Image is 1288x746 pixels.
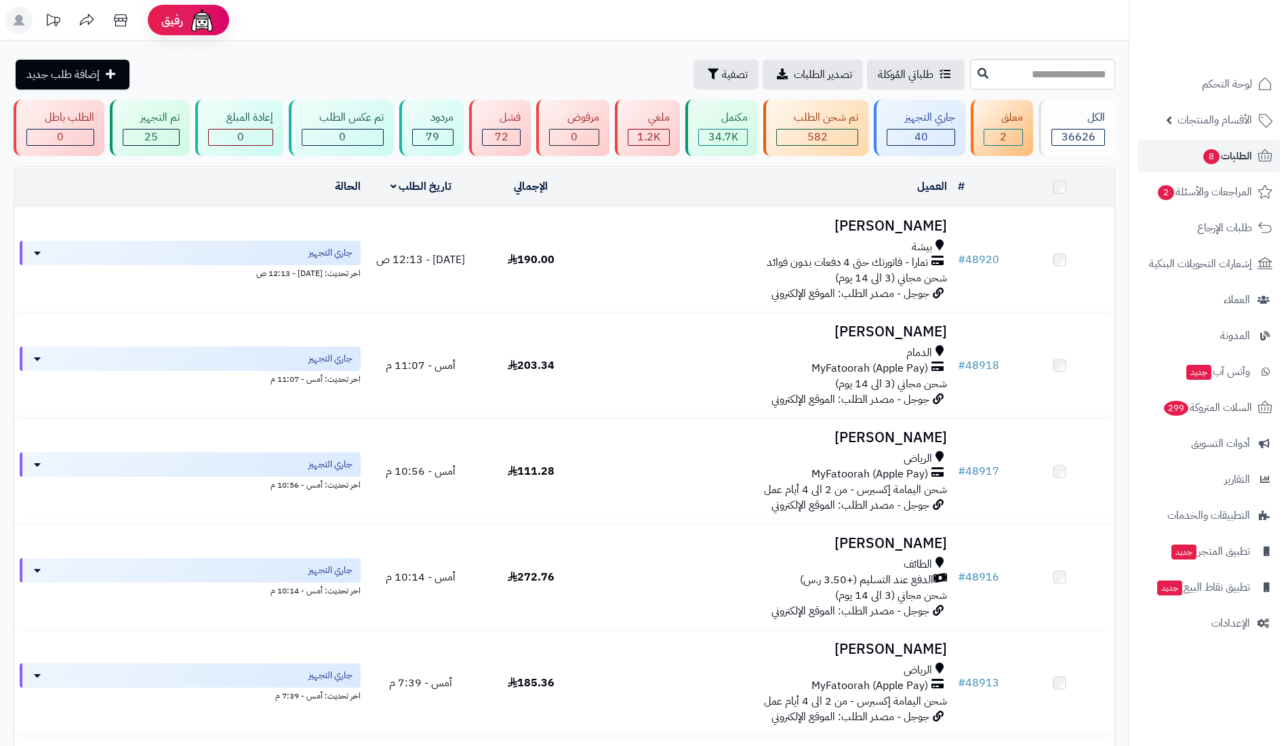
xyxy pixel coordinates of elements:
a: العملاء [1138,283,1280,316]
a: جاري التجهيز 40 [871,100,968,156]
div: اخر تحديث: أمس - 10:56 م [20,477,361,491]
span: الأقسام والمنتجات [1178,111,1252,130]
span: تصدير الطلبات [794,66,852,83]
a: الإعدادات [1138,607,1280,640]
span: شحن اليمامة إكسبرس - من 2 الى 4 أيام عمل [764,482,947,498]
span: التقارير [1224,470,1250,489]
span: إشعارات التحويلات البنكية [1149,254,1252,273]
span: لوحة التحكم [1202,75,1252,94]
span: # [958,357,965,374]
a: مكتمل 34.7K [683,100,761,156]
a: #48920 [958,252,999,268]
a: السلات المتروكة299 [1138,391,1280,424]
div: مكتمل [698,110,748,125]
a: #48917 [958,463,999,479]
div: اخر تحديث: [DATE] - 12:13 ص [20,265,361,279]
span: 582 [807,129,828,145]
span: 185.36 [508,675,555,691]
div: ملغي [628,110,670,125]
span: 111.28 [508,463,555,479]
button: تصفية [693,60,759,90]
span: جاري التجهيز [308,458,353,471]
span: 8 [1203,149,1220,165]
span: الرياض [904,663,932,678]
a: # [958,178,965,195]
div: جاري التجهيز [887,110,955,125]
span: المراجعات والأسئلة [1156,182,1252,201]
span: 2 [1000,129,1007,145]
a: لوحة التحكم [1138,68,1280,100]
span: # [958,252,965,268]
span: أمس - 11:07 م [386,357,456,374]
span: طلبات الإرجاع [1197,218,1252,237]
span: 272.76 [508,569,555,585]
span: رفيق [161,12,183,28]
span: جديد [1171,545,1196,559]
div: تم شحن الطلب [776,110,859,125]
a: الطلبات8 [1138,140,1280,172]
span: 0 [57,129,64,145]
div: الطلب باطل [26,110,94,125]
span: أمس - 10:14 م [386,569,456,585]
div: معلق [984,110,1024,125]
a: طلباتي المُوكلة [867,60,965,90]
a: تصدير الطلبات [763,60,863,90]
span: MyFatoorah (Apple Pay) [811,467,928,482]
span: جوجل - مصدر الطلب: الموقع الإلكتروني [771,286,929,302]
a: تاريخ الطلب [390,178,452,195]
span: 299 [1163,401,1188,416]
span: الإعدادات [1211,614,1250,633]
span: 40 [914,129,928,145]
a: تم شحن الطلب 582 [761,100,872,156]
span: وآتس آب [1185,362,1250,381]
span: جديد [1186,365,1211,380]
div: الكل [1051,110,1105,125]
span: تمارا - فاتورتك حتى 4 دفعات بدون فوائد [767,255,928,271]
img: logo-2.png [1196,10,1275,39]
div: 0 [550,130,599,145]
span: # [958,463,965,479]
span: التطبيقات والخدمات [1167,506,1250,525]
a: مرفوض 0 [534,100,612,156]
span: أدوات التسويق [1191,434,1250,453]
a: التقارير [1138,463,1280,496]
div: 25 [123,130,180,145]
span: 79 [426,129,439,145]
a: التطبيقات والخدمات [1138,499,1280,532]
a: تطبيق المتجرجديد [1138,535,1280,568]
h3: [PERSON_NAME] [591,430,946,446]
div: 582 [777,130,858,145]
span: جوجل - مصدر الطلب: الموقع الإلكتروني [771,391,929,408]
a: ملغي 1.2K [612,100,683,156]
div: 79 [413,130,453,145]
span: 34.7K [708,129,738,145]
span: 25 [144,129,158,145]
span: جاري التجهيز [308,564,353,577]
span: MyFatoorah (Apple Pay) [811,361,928,376]
div: إعادة المبلغ [208,110,273,125]
a: إعادة المبلغ 0 [193,100,286,156]
span: إضافة طلب جديد [26,66,100,83]
span: أمس - 7:39 م [389,675,452,691]
a: وآتس آبجديد [1138,355,1280,388]
span: أمس - 10:56 م [386,463,456,479]
span: شحن مجاني (3 الى 14 يوم) [835,587,947,604]
div: 0 [27,130,94,145]
div: تم عكس الطلب [302,110,384,125]
span: طلباتي المُوكلة [878,66,933,83]
a: تحديثات المنصة [36,7,70,37]
img: ai-face.png [188,7,216,34]
h3: [PERSON_NAME] [591,642,946,657]
h3: [PERSON_NAME] [591,324,946,340]
span: تطبيق نقاط البيع [1156,578,1250,597]
div: 1168 [628,130,670,145]
span: جوجل - مصدر الطلب: الموقع الإلكتروني [771,709,929,725]
a: المراجعات والأسئلة2 [1138,176,1280,208]
span: شحن مجاني (3 الى 14 يوم) [835,270,947,286]
a: المدونة [1138,319,1280,352]
a: العميل [917,178,947,195]
span: العملاء [1224,290,1250,309]
span: 36626 [1062,129,1095,145]
span: شحن مجاني (3 الى 14 يوم) [835,376,947,392]
span: 0 [571,129,578,145]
